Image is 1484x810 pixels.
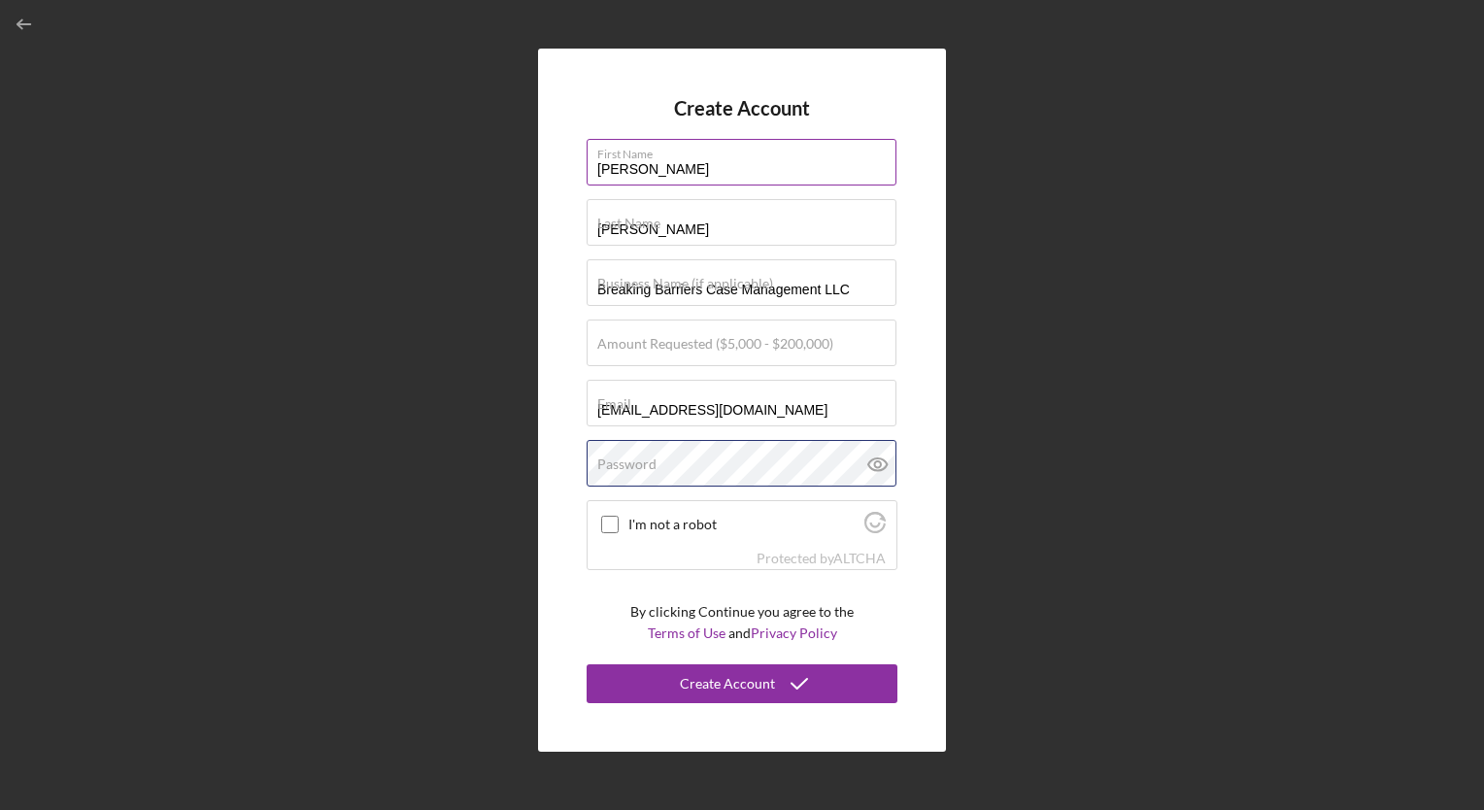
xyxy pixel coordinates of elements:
label: Business Name (if applicable) [597,276,773,291]
a: Visit Altcha.org [864,520,886,536]
label: Email [597,396,631,412]
label: I'm not a robot [628,517,859,532]
label: First Name [597,140,896,161]
h4: Create Account [674,97,810,119]
div: Create Account [680,664,775,703]
label: Last Name [597,216,660,231]
a: Privacy Policy [751,624,837,641]
div: Protected by [757,551,886,566]
button: Create Account [587,664,897,703]
label: Password [597,456,657,472]
label: Amount Requested ($5,000 - $200,000) [597,336,833,352]
p: By clicking Continue you agree to the and [630,601,854,645]
a: Terms of Use [648,624,725,641]
a: Visit Altcha.org [833,550,886,566]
